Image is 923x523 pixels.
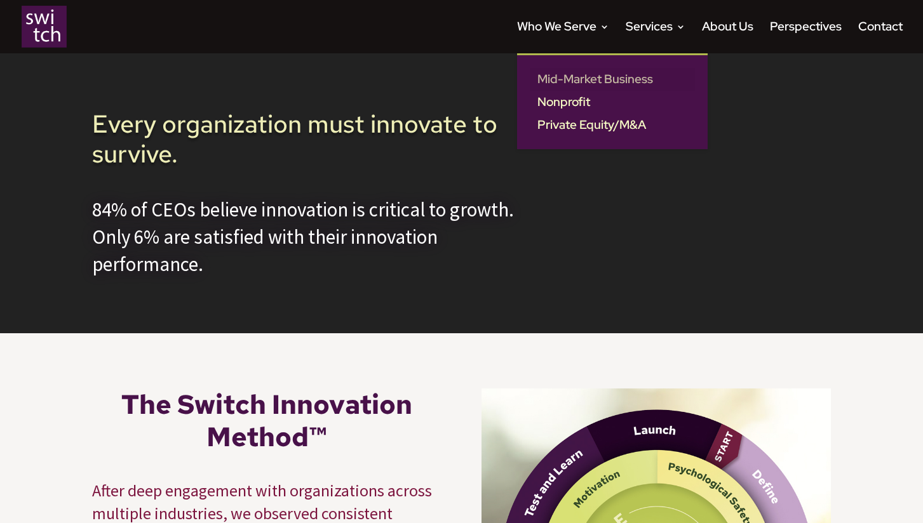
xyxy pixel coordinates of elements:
a: Perspectives [770,22,842,53]
a: Mid-Market Business [530,68,695,91]
a: About Us [702,22,753,53]
a: Private Equity/M&A [530,114,695,136]
a: Nonprofit [530,91,695,114]
a: Contact [858,22,903,53]
div: 84% of CEOs believe innovation is critical to growth. Only 6% are satisfied with their innovation... [92,195,519,278]
h1: The Switch Innovation Method™ [92,388,441,459]
a: Who We Serve [517,22,609,53]
h1: Every organization must innovate to survive. [92,109,519,175]
a: Services [626,22,685,53]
